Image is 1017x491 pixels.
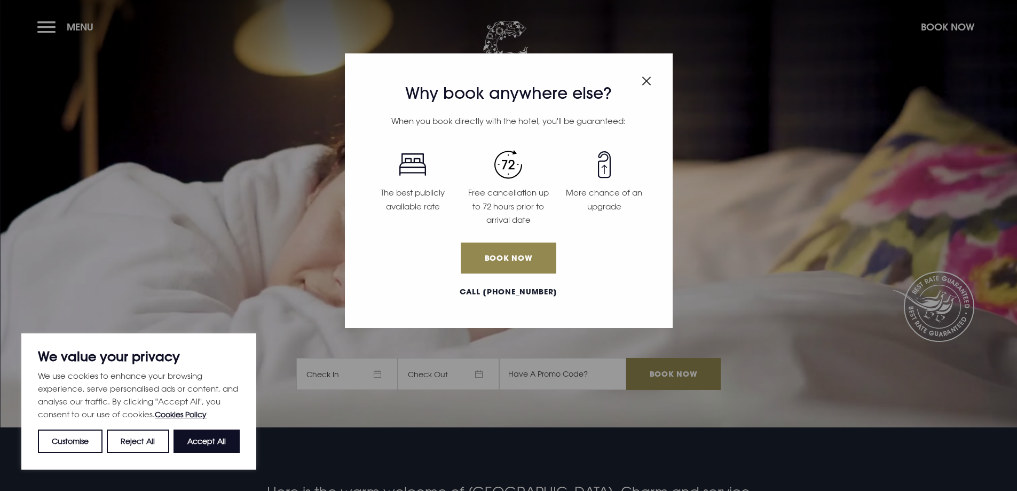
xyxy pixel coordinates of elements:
div: We value your privacy [21,333,256,470]
p: When you book directly with the hotel, you'll be guaranteed: [365,114,652,128]
a: Cookies Policy [155,410,207,419]
p: We value your privacy [38,350,240,363]
p: We use cookies to enhance your browsing experience, serve personalised ads or content, and analys... [38,369,240,421]
a: Book Now [461,243,556,274]
button: Close modal [642,71,651,88]
button: Customise [38,430,103,453]
button: Accept All [174,430,240,453]
h3: Why book anywhere else? [365,84,652,103]
p: The best publicly available rate [372,186,454,213]
a: Call [PHONE_NUMBER] [365,286,652,298]
p: Free cancellation up to 72 hours prior to arrival date [467,186,550,227]
p: More chance of an upgrade [563,186,645,213]
button: Reject All [107,430,169,453]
